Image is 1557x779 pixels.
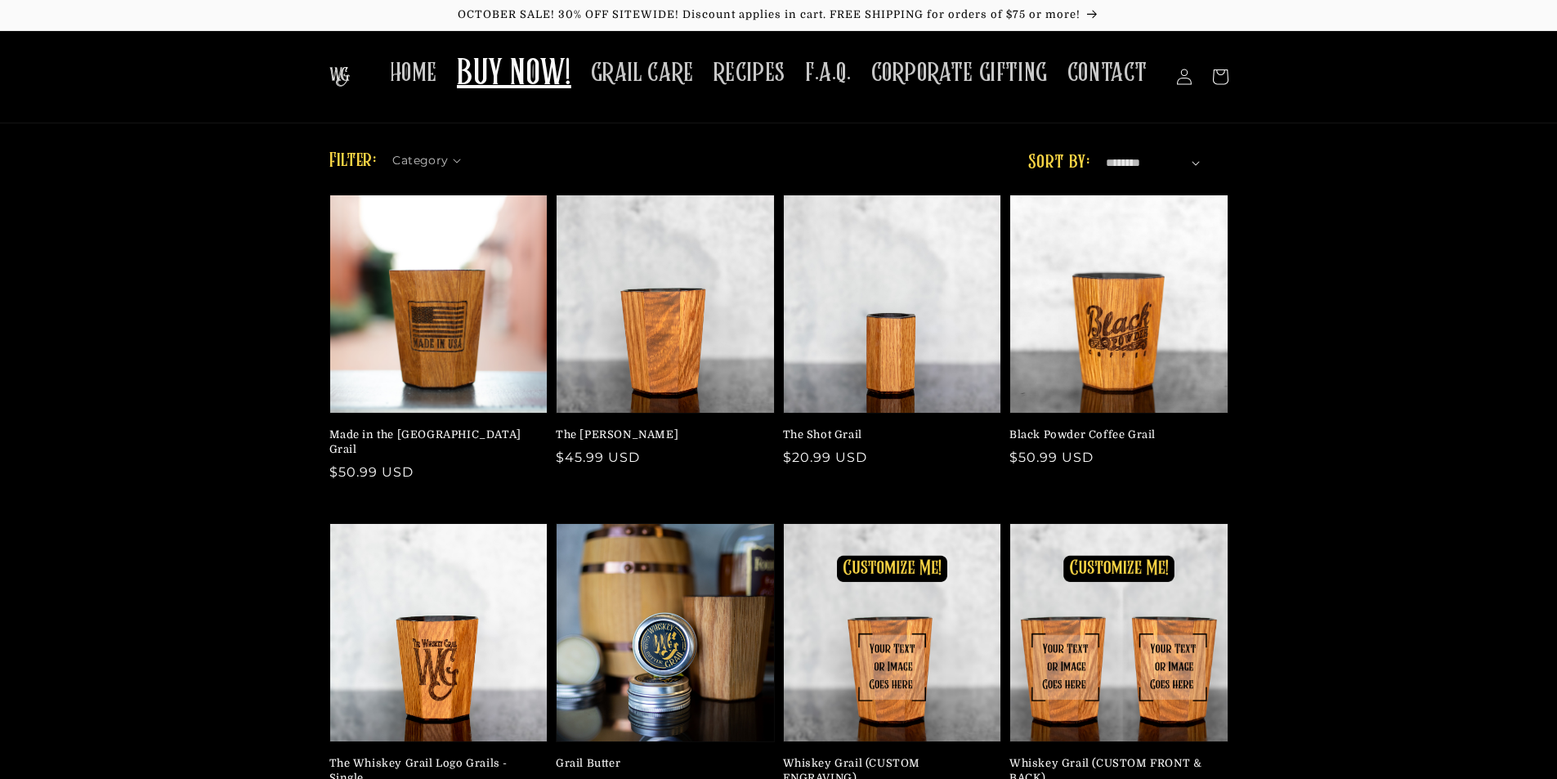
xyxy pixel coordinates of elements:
a: HOME [380,47,447,99]
a: Made in the [GEOGRAPHIC_DATA] Grail [329,428,539,457]
a: CONTACT [1058,47,1157,99]
span: CONTACT [1067,57,1148,89]
a: RECIPES [704,47,795,99]
span: RECIPES [714,57,785,89]
span: HOME [390,57,437,89]
a: F.A.Q. [795,47,861,99]
p: OCTOBER SALE! 30% OFF SITEWIDE! Discount applies in cart. FREE SHIPPING for orders of $75 or more! [16,8,1541,22]
a: The [PERSON_NAME] [556,428,765,442]
span: Category [392,152,448,169]
span: GRAIL CARE [591,57,694,89]
a: CORPORATE GIFTING [861,47,1058,99]
label: Sort by: [1028,153,1089,172]
a: GRAIL CARE [581,47,704,99]
a: Black Powder Coffee Grail [1009,428,1219,442]
span: CORPORATE GIFTING [871,57,1048,89]
a: Grail Butter [556,756,765,771]
h2: Filter: [329,146,377,176]
span: BUY NOW! [457,52,571,97]
img: The Whiskey Grail [329,67,350,87]
a: The Shot Grail [783,428,992,442]
summary: Category [392,148,471,165]
a: BUY NOW! [447,43,581,107]
span: F.A.Q. [805,57,852,89]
